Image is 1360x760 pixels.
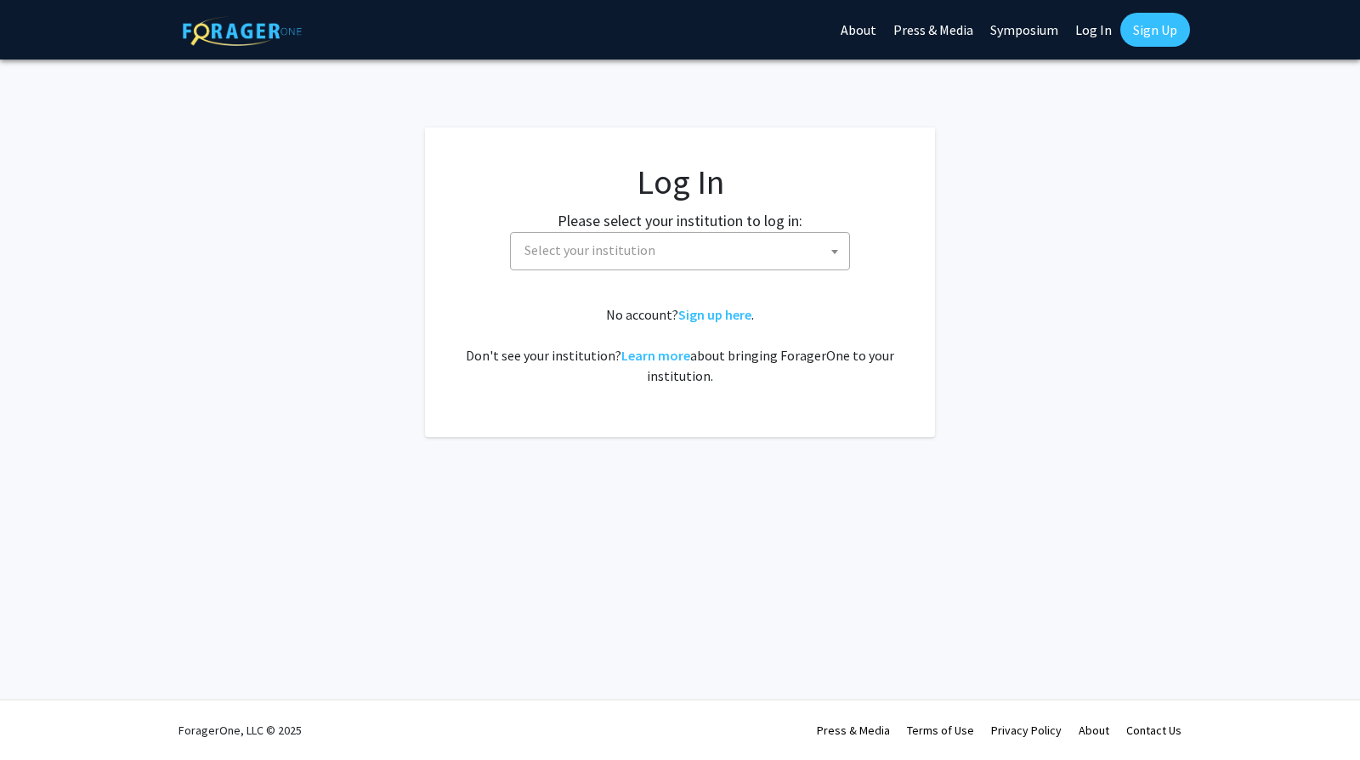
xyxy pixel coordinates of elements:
[678,306,751,323] a: Sign up here
[817,723,890,738] a: Press & Media
[991,723,1062,738] a: Privacy Policy
[1126,723,1181,738] a: Contact Us
[1079,723,1109,738] a: About
[558,209,802,232] label: Please select your institution to log in:
[183,16,302,46] img: ForagerOne Logo
[518,233,849,268] span: Select your institution
[459,162,901,202] h1: Log In
[907,723,974,738] a: Terms of Use
[621,347,690,364] a: Learn more about bringing ForagerOne to your institution
[178,700,302,760] div: ForagerOne, LLC © 2025
[1120,13,1190,47] a: Sign Up
[13,683,72,747] iframe: Chat
[459,304,901,386] div: No account? . Don't see your institution? about bringing ForagerOne to your institution.
[510,232,850,270] span: Select your institution
[524,241,655,258] span: Select your institution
